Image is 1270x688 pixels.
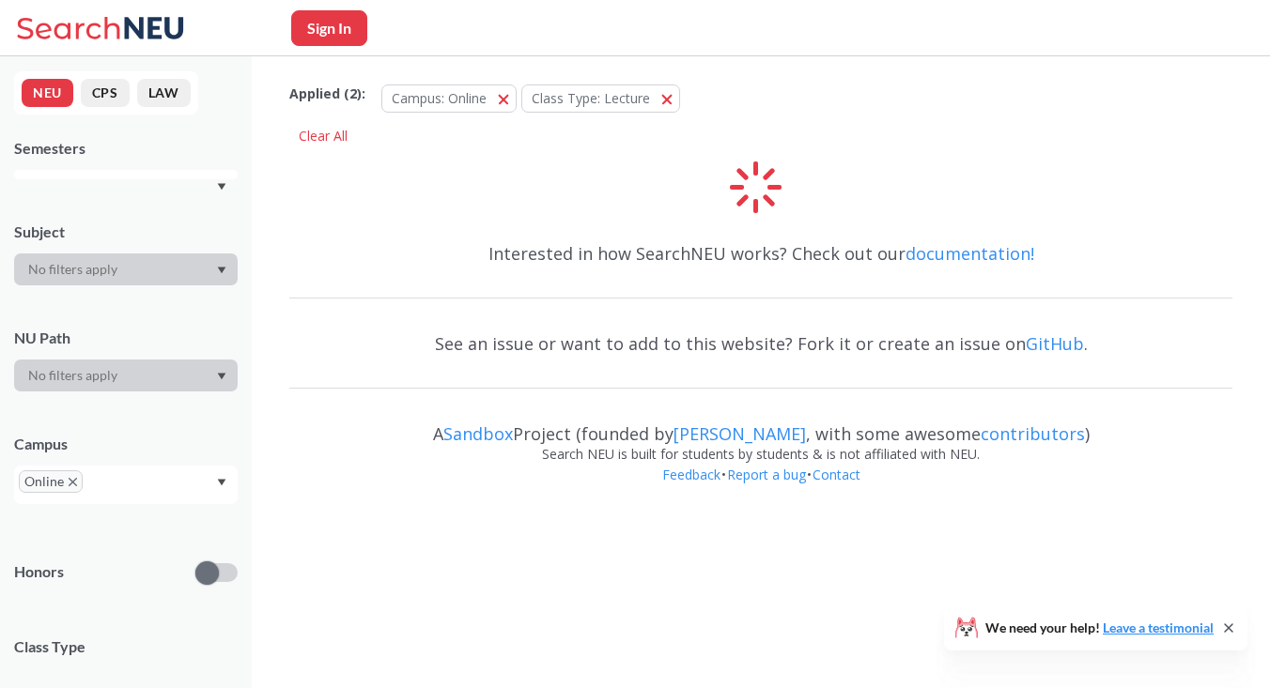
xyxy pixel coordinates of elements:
span: Class Type [14,636,238,657]
span: Campus: Online [392,89,487,107]
button: Class Type: Lecture [521,84,680,113]
span: Applied ( 2 ): [289,84,365,104]
svg: Dropdown arrow [217,479,226,486]
a: Leave a testimonial [1103,619,1214,635]
div: Interested in how SearchNEU works? Check out our [289,226,1232,281]
a: documentation! [906,242,1034,265]
div: Semesters [14,138,238,159]
a: Contact [812,466,861,483]
div: Campus [14,434,238,454]
div: OnlineX to remove pillDropdown arrow [14,466,238,504]
a: contributors [981,422,1085,445]
span: Class Type: Lecture [532,89,650,107]
div: Search NEU is built for students by students & is not affiliated with NEU. [289,444,1232,465]
a: Feedback [661,466,721,483]
a: GitHub [1026,332,1084,355]
button: NEU [22,79,73,107]
div: Dropdown arrow [14,359,238,391]
a: [PERSON_NAME] [674,422,806,445]
div: • • [289,465,1232,513]
a: Sandbox [443,422,513,445]
span: We need your help! [985,621,1214,634]
div: Dropdown arrow [14,253,238,285]
div: NU Path [14,328,238,348]
a: Report a bug [726,466,807,483]
span: OnlineX to remove pill [19,470,83,493]
button: Sign In [291,10,367,46]
div: Subject [14,222,238,242]
button: CPS [81,79,130,107]
button: LAW [137,79,191,107]
div: Clear All [289,122,357,150]
svg: X to remove pill [69,478,77,486]
div: A Project (founded by , with some awesome ) [289,406,1232,444]
svg: Dropdown arrow [217,183,226,191]
svg: Dropdown arrow [217,267,226,274]
p: Honors [14,561,64,583]
div: See an issue or want to add to this website? Fork it or create an issue on . [289,316,1232,371]
svg: Dropdown arrow [217,373,226,380]
button: Campus: Online [381,84,517,113]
